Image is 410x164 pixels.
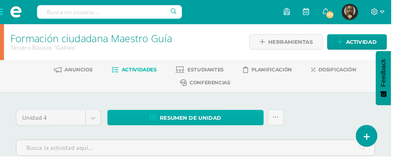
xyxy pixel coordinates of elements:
input: Busca la actividad aquí... [17,147,393,163]
div: Tercero Básicos 'Galileo' [11,46,251,54]
span: Actividad [363,36,395,52]
span: Feedback [398,62,406,91]
span: Herramientas [281,36,328,52]
span: Dosificación [334,70,374,76]
span: Estudiantes [197,70,235,76]
span: Actividades [128,70,164,76]
a: Herramientas [261,36,339,52]
a: Resumen de unidad [113,115,277,131]
a: Unidad 4 [17,116,105,131]
a: Planificación [255,66,306,80]
a: Formación ciudadana Maestro Guía [11,33,180,47]
span: Planificación [264,70,306,76]
span: Anuncios [68,70,97,76]
span: Conferencias [199,83,242,90]
input: Busca un usuario... [39,5,191,20]
a: Conferencias [189,80,242,93]
img: 300142d02fdd546f598c2e0facc8af81.png [359,4,375,21]
button: Feedback - Mostrar encuesta [394,53,410,110]
a: Actividad [343,36,406,52]
h1: Formación ciudadana Maestro Guía [11,34,251,46]
a: Anuncios [56,66,97,80]
span: 117 [341,11,351,20]
a: Estudiantes [184,66,235,80]
a: Actividades [117,66,164,80]
span: Unidad 4 [23,116,83,131]
span: Resumen de unidad [168,116,232,131]
a: Dosificación [326,66,374,80]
